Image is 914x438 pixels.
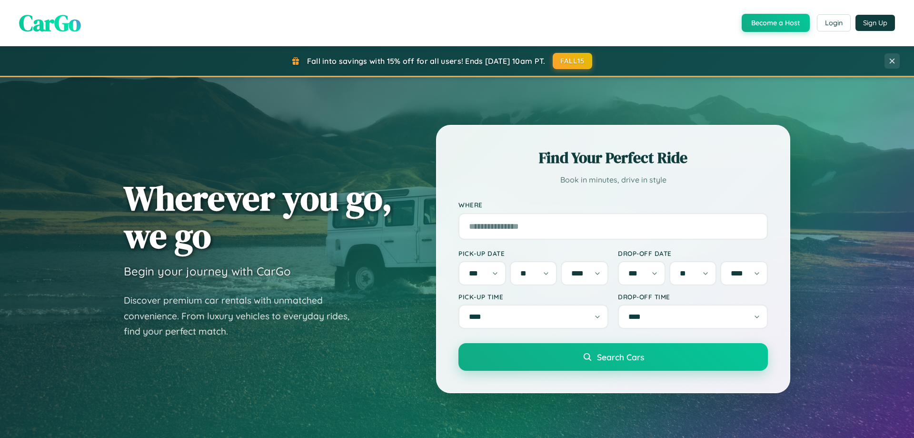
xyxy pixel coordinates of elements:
h1: Wherever you go, we go [124,179,392,255]
label: Pick-up Date [458,249,608,257]
label: Drop-off Time [618,293,768,301]
button: Sign Up [855,15,895,31]
p: Book in minutes, drive in style [458,173,768,187]
span: Search Cars [597,352,644,362]
h2: Find Your Perfect Ride [458,147,768,168]
p: Discover premium car rentals with unmatched convenience. From luxury vehicles to everyday rides, ... [124,293,362,339]
button: Become a Host [742,14,810,32]
h3: Begin your journey with CarGo [124,264,291,278]
span: CarGo [19,7,81,39]
label: Pick-up Time [458,293,608,301]
button: Login [817,14,851,31]
button: Search Cars [458,343,768,371]
label: Where [458,201,768,209]
label: Drop-off Date [618,249,768,257]
span: Fall into savings with 15% off for all users! Ends [DATE] 10am PT. [307,56,546,66]
button: FALL15 [553,53,593,69]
